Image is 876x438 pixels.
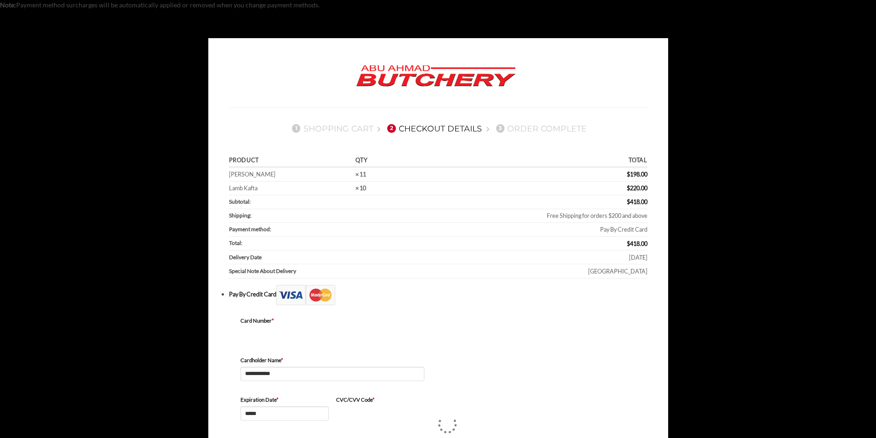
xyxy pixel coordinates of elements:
[240,317,424,325] label: Card Number
[353,154,397,168] th: Qty
[627,240,630,247] span: $
[355,171,366,178] strong: × 11
[627,171,647,178] bdi: 198.00
[627,171,630,178] span: $
[229,209,398,223] th: Shipping:
[281,357,283,363] abbr: required
[229,182,353,195] td: Lamb Kafta
[229,290,335,298] label: Pay By Credit Card
[387,124,395,132] span: 2
[627,184,647,192] bdi: 220.00
[292,124,300,132] span: 1
[229,264,398,278] th: Special Note About Delivery
[627,240,647,247] bdi: 418.00
[229,195,398,209] th: Subtotal:
[384,124,482,133] a: 2Checkout details
[229,117,647,141] nav: Checkout steps
[336,396,424,404] label: CVC/CVV Code
[627,198,630,205] span: $
[397,223,647,237] td: Pay By Credit Card
[627,198,647,205] bdi: 418.00
[355,184,366,192] strong: × 10
[627,184,630,192] span: $
[276,397,279,403] abbr: required
[397,264,647,278] td: [GEOGRAPHIC_DATA]
[289,124,373,133] a: 1Shopping Cart
[372,397,375,403] abbr: required
[229,154,353,168] th: Product
[276,285,335,305] img: Checkout
[240,396,329,404] label: Expiration Date
[229,250,398,264] th: Delivery Date
[229,223,398,237] th: Payment method:
[349,59,523,94] img: Abu Ahmad Butchery
[240,356,424,364] label: Cardholder Name
[397,209,647,223] td: Free Shipping for orders $200 and above
[229,168,353,182] td: [PERSON_NAME]
[397,250,647,264] td: [DATE]
[272,318,274,324] abbr: required
[229,237,398,250] th: Total:
[397,154,647,168] th: Total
